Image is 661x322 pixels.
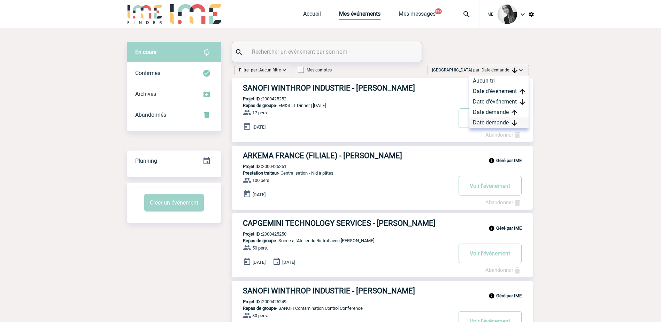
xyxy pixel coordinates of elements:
div: Date demande [469,107,529,117]
button: Créer un événement [144,194,204,212]
a: Planning [127,150,221,171]
span: [DATE] [253,260,266,265]
button: 99+ [435,8,442,14]
img: arrow_downward.png [512,68,517,73]
span: Repas de groupe [243,103,276,108]
p: - EM&S LT Dinner | [DATE] [232,103,452,108]
span: 80 pers. [252,313,268,318]
div: Aucun tri [469,76,529,86]
img: arrow_upward.png [520,89,525,94]
span: 50 pers. [252,245,268,251]
button: Voir l'événement [459,108,522,128]
b: Projet ID : [243,96,262,101]
span: 17 pers. [252,110,268,115]
span: En cours [135,49,156,55]
b: Projet ID : [243,231,262,237]
h3: SANOFI WINTHROP INDUSTRIE - [PERSON_NAME] [243,286,452,295]
span: IME [486,12,493,17]
span: Date demande [482,68,517,72]
b: Projet ID : [243,164,262,169]
a: Accueil [303,10,321,20]
span: Abandonnés [135,112,166,118]
img: baseline_expand_more_white_24dp-b.png [517,67,524,74]
span: Aucun filtre [259,68,281,72]
label: Mes comptes [298,68,332,72]
img: info_black_24dp.svg [489,293,495,299]
a: Mes événements [339,10,381,20]
a: CAPGEMINI TECHNOLOGY SERVICES - [PERSON_NAME] [232,219,533,228]
span: Confirmés [135,70,160,76]
b: Géré par IME [496,225,522,231]
span: Repas de groupe [243,238,276,243]
img: info_black_24dp.svg [489,158,495,164]
span: Filtrer par : [239,67,281,74]
img: 101050-0.jpg [498,5,517,24]
h3: ARKEMA FRANCE (FILIALE) - [PERSON_NAME] [243,151,452,160]
b: Géré par IME [496,158,522,163]
div: Retrouvez ici tous les événements que vous avez décidé d'archiver [127,84,221,105]
p: - SANOFI Contamination Control Conference [232,306,452,311]
a: Abandonner [485,132,522,138]
a: SANOFI WINTHROP INDUSTRIE - [PERSON_NAME] [232,286,533,295]
img: arrow_downward.png [520,99,525,105]
b: Géré par IME [496,293,522,298]
button: Voir l'événement [459,244,522,263]
p: 2000425249 [232,299,286,304]
input: Rechercher un événement par son nom [250,47,405,57]
b: Projet ID : [243,299,262,304]
img: IME-Finder [127,4,163,24]
span: [DATE] [282,260,295,265]
a: Abandonner [485,267,522,273]
span: Repas de groupe [243,306,276,311]
a: SANOFI WINTHROP INDUSTRIE - [PERSON_NAME] [232,84,533,92]
button: Voir l'événement [459,176,522,195]
div: Date demande [469,117,529,128]
a: Mes messages [399,10,436,20]
p: 2000425252 [232,96,286,101]
img: info_black_24dp.svg [489,225,495,231]
img: arrow_upward.png [512,110,517,115]
span: [DATE] [253,124,266,130]
h3: SANOFI WINTHROP INDUSTRIE - [PERSON_NAME] [243,84,452,92]
div: Retrouvez ici tous vos événements organisés par date et état d'avancement [127,151,221,171]
span: [GEOGRAPHIC_DATA] par : [432,67,517,74]
div: Date d'événement [469,86,529,97]
h3: CAPGEMINI TECHNOLOGY SERVICES - [PERSON_NAME] [243,219,452,228]
p: 2000425250 [232,231,286,237]
span: 100 pers. [252,178,270,183]
img: arrow_downward.png [512,120,517,126]
div: Retrouvez ici tous vos évènements avant confirmation [127,42,221,63]
span: Prestation traiteur [243,170,278,176]
img: baseline_expand_more_white_24dp-b.png [281,67,288,74]
p: - Soirée à l'Atelier du Bistrot avec [PERSON_NAME] [232,238,452,243]
a: ARKEMA FRANCE (FILIALE) - [PERSON_NAME] [232,151,533,160]
div: Date d'événement [469,97,529,107]
span: Archivés [135,91,156,97]
p: - Centralisation - Nid à pâtes [232,170,452,176]
a: Abandonner [485,199,522,206]
p: 2000425251 [232,164,286,169]
span: Planning [135,158,157,164]
span: [DATE] [253,192,266,197]
div: Retrouvez ici tous vos événements annulés [127,105,221,125]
